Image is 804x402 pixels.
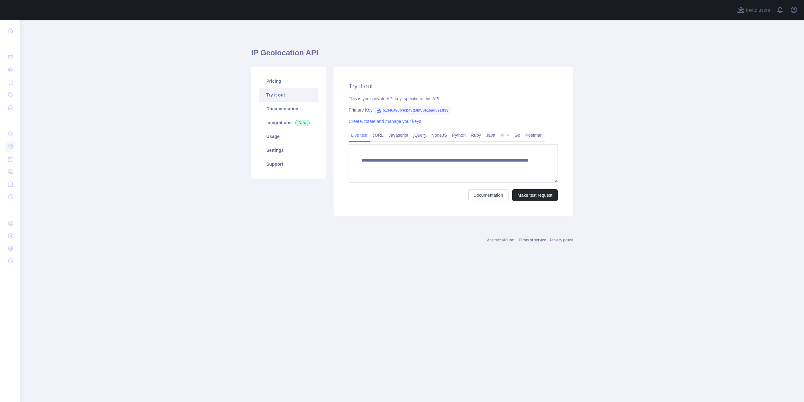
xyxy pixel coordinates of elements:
[374,106,451,115] span: b1346a90b4cb43d3bf00e16ad071ff33
[5,38,15,50] div: ...
[349,107,558,113] div: Primary Key:
[411,130,429,140] a: jQuery
[468,189,508,201] a: Documentation
[386,130,411,140] a: Javascript
[512,189,558,201] button: Make test request
[259,74,318,88] a: Pricing
[487,238,515,242] a: Abstract API Inc.
[295,120,310,126] span: New
[498,130,512,140] a: PHP
[259,88,318,102] a: Try it out
[468,130,484,140] a: Ruby
[259,157,318,171] a: Support
[746,7,770,14] span: Invite users
[349,130,370,140] a: Live test
[550,238,573,242] a: Privacy policy
[349,119,421,124] a: Create, rotate and manage your keys
[259,116,318,129] a: Integrations New
[484,130,498,140] a: Java
[349,82,558,91] h2: Try it out
[251,48,573,63] h1: IP Geolocation API
[523,130,545,140] a: Postman
[449,130,468,140] a: Python
[259,129,318,143] a: Usage
[736,5,771,15] button: Invite users
[259,143,318,157] a: Settings
[5,204,15,216] div: ...
[259,102,318,116] a: Documentation
[519,238,546,242] a: Terms of service
[429,130,449,140] a: NodeJS
[370,130,386,140] a: cURL
[349,96,558,102] div: This is your private API key, specific to this API.
[512,130,523,140] a: Go
[5,114,15,127] div: ...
